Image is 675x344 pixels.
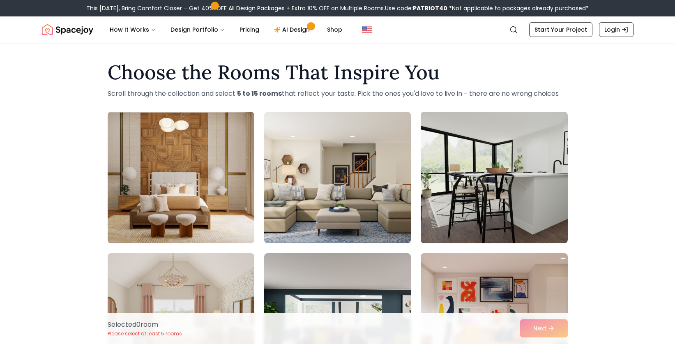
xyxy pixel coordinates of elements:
a: Shop [320,21,349,38]
button: Design Portfolio [164,21,231,38]
a: Spacejoy [42,21,93,38]
a: AI Design [267,21,319,38]
img: Spacejoy Logo [42,21,93,38]
nav: Main [103,21,349,38]
span: Use code: [385,4,447,12]
div: This [DATE], Bring Comfort Closer – Get 40% OFF All Design Packages + Extra 10% OFF on Multiple R... [86,4,589,12]
img: Room room-2 [264,112,411,243]
a: Start Your Project [529,22,592,37]
a: Pricing [233,21,266,38]
p: Please select at least 5 rooms [108,330,182,337]
img: United States [362,25,372,35]
p: Selected 0 room [108,320,182,330]
img: Room room-3 [421,112,567,243]
a: Login [599,22,634,37]
button: How It Works [103,21,162,38]
p: Scroll through the collection and select that reflect your taste. Pick the ones you'd love to liv... [108,89,568,99]
nav: Global [42,16,634,43]
b: PATRIOT40 [413,4,447,12]
h1: Choose the Rooms That Inspire You [108,62,568,82]
img: Room room-1 [108,112,254,243]
strong: 5 to 15 rooms [237,89,282,98]
span: *Not applicable to packages already purchased* [447,4,589,12]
